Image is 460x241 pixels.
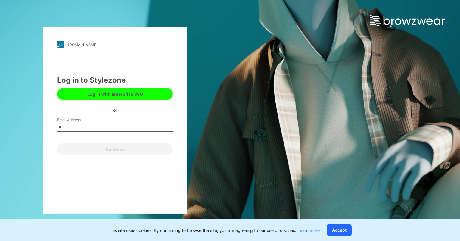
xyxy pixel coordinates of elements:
[57,88,173,100] button: Log in with Enterprise SSO
[108,107,122,113] div: or
[327,224,352,236] button: Accept
[57,41,173,48] a: [DOMAIN_NAME]
[109,227,320,233] p: This site uses cookies. By continuing to browse the site, you are agreeing to our use of cookies.
[370,15,445,26] img: browzwear-logo.e42bd6dac1945053ebaf764b6aa21510.svg
[297,228,320,233] a: Learn more
[57,117,99,123] label: Email Address
[57,75,173,86] div: Log in to Stylezone
[57,41,64,48] img: stylezone-logo.562084cfcfab977791bfbf7441f1a819.svg
[68,42,97,47] div: [DOMAIN_NAME]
